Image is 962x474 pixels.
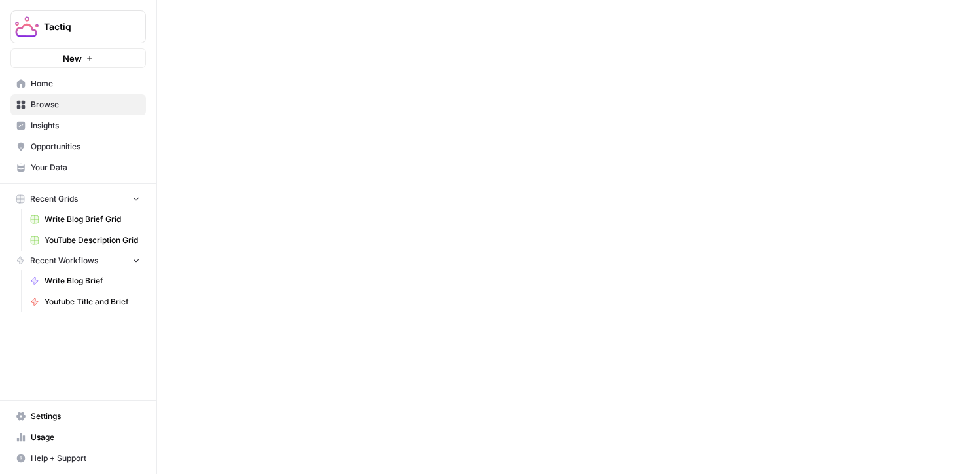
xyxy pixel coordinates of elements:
span: New [63,52,82,65]
a: Opportunities [10,136,146,157]
button: Recent Grids [10,189,146,209]
a: Youtube Title and Brief [24,291,146,312]
button: Workspace: Tactiq [10,10,146,43]
a: Write Blog Brief [24,270,146,291]
span: Youtube Title and Brief [45,296,140,308]
a: Your Data [10,157,146,178]
a: Write Blog Brief Grid [24,209,146,230]
a: Usage [10,427,146,448]
a: Insights [10,115,146,136]
span: Recent Grids [30,193,78,205]
span: Opportunities [31,141,140,153]
span: Write Blog Brief Grid [45,213,140,225]
a: Browse [10,94,146,115]
button: Recent Workflows [10,251,146,270]
span: Settings [31,410,140,422]
span: Home [31,78,140,90]
button: Help + Support [10,448,146,469]
span: Browse [31,99,140,111]
a: YouTube Description Grid [24,230,146,251]
button: New [10,48,146,68]
span: Tactiq [44,20,123,33]
span: Insights [31,120,140,132]
img: Tactiq Logo [15,15,39,39]
a: Settings [10,406,146,427]
a: Home [10,73,146,94]
span: YouTube Description Grid [45,234,140,246]
span: Recent Workflows [30,255,98,266]
span: Write Blog Brief [45,275,140,287]
span: Your Data [31,162,140,173]
span: Help + Support [31,452,140,464]
span: Usage [31,431,140,443]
